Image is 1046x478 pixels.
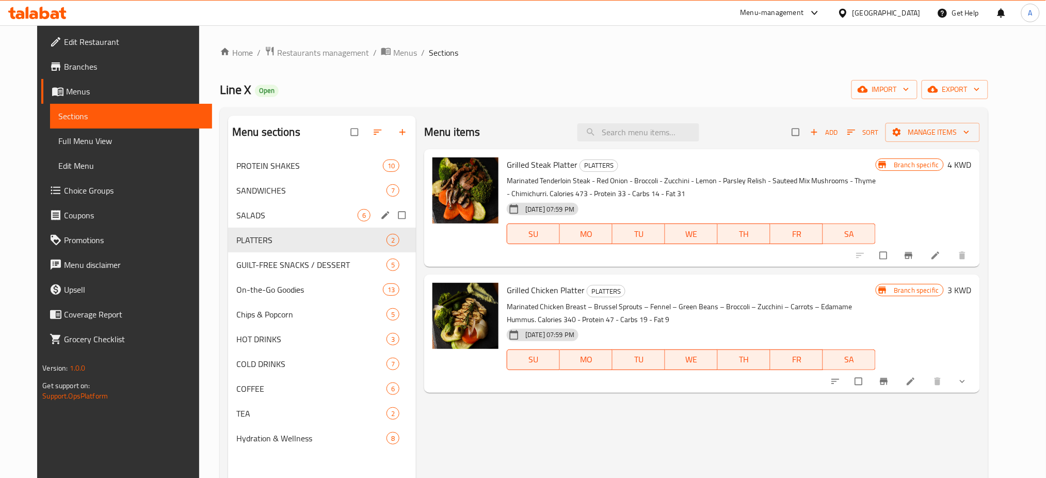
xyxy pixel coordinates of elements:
[228,376,416,401] div: COFFEE6
[922,80,988,99] button: export
[511,352,556,367] span: SU
[387,432,399,444] div: items
[228,352,416,376] div: COLD DRINKS7
[894,126,972,139] span: Manage items
[432,157,498,224] img: Grilled Steak Platter
[827,352,872,367] span: SA
[786,122,808,142] span: Select section
[669,227,714,242] span: WE
[265,46,369,59] a: Restaurants management
[507,349,560,370] button: SU
[236,432,387,444] span: Hydration & Wellness
[741,7,804,19] div: Menu-management
[64,283,204,296] span: Upsell
[41,79,212,104] a: Menus
[50,129,212,153] a: Full Menu View
[277,46,369,59] span: Restaurants management
[770,224,823,244] button: FR
[617,352,661,367] span: TU
[255,86,279,95] span: Open
[951,370,976,393] button: show more
[64,60,204,73] span: Branches
[236,283,383,296] div: On-the-Go Goodies
[236,383,387,395] span: COFFEE
[379,209,394,222] button: edit
[387,186,399,196] span: 7
[232,124,300,140] h2: Menu sections
[845,124,881,140] button: Sort
[827,227,872,242] span: SA
[669,352,714,367] span: WE
[41,203,212,228] a: Coupons
[358,209,371,221] div: items
[421,46,425,59] li: /
[521,330,578,340] span: [DATE] 07:59 PM
[64,259,204,271] span: Menu disclaimer
[722,352,766,367] span: TH
[255,85,279,97] div: Open
[775,227,819,242] span: FR
[381,46,417,59] a: Menus
[58,110,204,122] span: Sections
[41,327,212,352] a: Grocery Checklist
[930,83,980,96] span: export
[383,160,399,172] div: items
[511,227,556,242] span: SU
[41,54,212,79] a: Branches
[507,157,577,172] span: Grilled Steak Platter
[373,46,377,59] li: /
[345,122,366,142] span: Select all sections
[228,153,416,178] div: PROTEIN SHAKES10
[42,361,68,375] span: Version:
[852,7,921,19] div: [GEOGRAPHIC_DATA]
[841,124,886,140] span: Sort items
[366,121,391,144] span: Sort sections
[228,252,416,277] div: GUILT-FREE SNACKS / DESSERT5
[387,434,399,443] span: 8
[383,161,399,171] span: 10
[507,224,560,244] button: SU
[64,184,204,197] span: Choice Groups
[236,259,387,271] span: GUILT-FREE SNACKS / DESSERT
[951,244,976,267] button: delete
[58,135,204,147] span: Full Menu View
[577,123,699,141] input: search
[775,352,819,367] span: FR
[849,372,871,391] span: Select to update
[387,234,399,246] div: items
[808,124,841,140] span: Add item
[613,224,665,244] button: TU
[387,260,399,270] span: 5
[665,224,718,244] button: WE
[823,349,876,370] button: SA
[236,184,387,197] div: SANDWICHES
[228,426,416,451] div: Hydration & Wellness8
[387,310,399,320] span: 5
[429,46,458,59] span: Sections
[41,29,212,54] a: Edit Restaurant
[42,389,108,403] a: Support.OpsPlatform
[236,358,387,370] span: COLD DRINKS
[507,300,876,326] p: Marinated Chicken Breast – Brussel Sprouts – Fennel – Green Beans – Broccoli – Zucchini – Carrots...
[64,308,204,321] span: Coverage Report
[50,153,212,178] a: Edit Menu
[890,285,943,295] span: Branch specific
[41,228,212,252] a: Promotions
[50,104,212,129] a: Sections
[228,228,416,252] div: PLATTERS2
[393,46,417,59] span: Menus
[236,209,358,221] span: SALADS
[387,407,399,420] div: items
[64,234,204,246] span: Promotions
[560,224,613,244] button: MO
[930,250,943,261] a: Edit menu item
[874,246,895,265] span: Select to update
[236,308,387,321] span: Chips & Popcorn
[387,333,399,345] div: items
[387,334,399,344] span: 3
[824,370,849,393] button: sort-choices
[580,160,618,171] span: PLATTERS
